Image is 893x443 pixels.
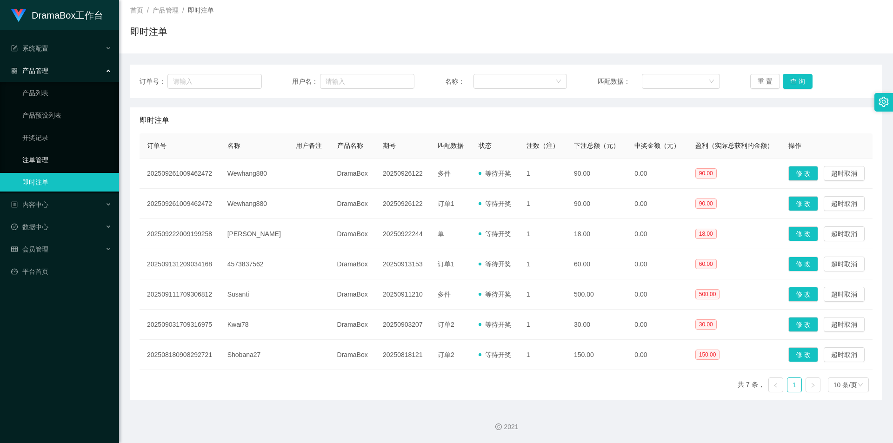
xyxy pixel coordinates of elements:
td: 20250922244 [375,219,430,249]
li: 1 [787,377,802,392]
span: 用户备注 [296,142,322,149]
button: 超时取消 [824,257,865,271]
td: 4573837562 [220,249,289,279]
div: 2021 [127,422,886,432]
td: 202509261009462472 [140,189,220,219]
span: 盈利（实际总获利的金额） [695,142,773,149]
button: 修 改 [788,287,818,302]
td: 202509031709316975 [140,310,220,340]
td: [PERSON_NAME] [220,219,289,249]
span: 产品名称 [337,142,363,149]
td: 202509261009462472 [140,159,220,189]
span: 操作 [788,142,801,149]
span: 产品管理 [153,7,179,14]
span: 等待开奖 [479,291,511,298]
button: 修 改 [788,166,818,181]
td: 20250818121 [375,340,430,370]
i: 图标: down [858,382,863,389]
td: Shobana27 [220,340,289,370]
td: 150.00 [566,340,627,370]
a: DramaBox工作台 [11,11,103,19]
a: 开奖记录 [22,128,112,147]
span: 等待开奖 [479,230,511,238]
a: 即时注单 [22,173,112,192]
h1: DramaBox工作台 [32,0,103,30]
td: 202508180908292721 [140,340,220,370]
button: 超时取消 [824,196,865,211]
td: 202509131209034168 [140,249,220,279]
span: 订单号 [147,142,167,149]
span: 即时注单 [188,7,214,14]
i: 图标: right [810,383,816,388]
i: 图标: profile [11,201,18,208]
span: 多件 [438,170,451,177]
td: DramaBox [330,310,375,340]
span: 会员管理 [11,245,48,253]
span: 18.00 [695,229,717,239]
td: 18.00 [566,219,627,249]
i: 图标: left [773,383,779,388]
a: 图标: dashboard平台首页 [11,262,112,281]
span: 90.00 [695,168,717,179]
i: 图标: form [11,45,18,52]
a: 产品列表 [22,84,112,102]
h1: 即时注单 [130,25,167,39]
button: 重 置 [750,74,780,89]
i: 图标: down [709,79,714,85]
span: 订单2 [438,351,454,358]
i: 图标: setting [879,97,889,107]
td: 0.00 [627,310,687,340]
span: 订单1 [438,260,454,268]
td: 1 [519,189,566,219]
td: 0.00 [627,159,687,189]
td: DramaBox [330,249,375,279]
span: / [147,7,149,14]
button: 修 改 [788,317,818,332]
td: 500.00 [566,279,627,310]
td: DramaBox [330,340,375,370]
td: 0.00 [627,249,687,279]
td: 20250913153 [375,249,430,279]
td: DramaBox [330,189,375,219]
i: 图标: copyright [495,423,502,430]
td: Kwai78 [220,310,289,340]
td: 20250926122 [375,189,430,219]
span: 订单2 [438,321,454,328]
td: Susanti [220,279,289,310]
span: 产品管理 [11,67,48,74]
span: 名称： [445,77,473,86]
i: 图标: check-circle-o [11,224,18,230]
button: 超时取消 [824,166,865,181]
span: 等待开奖 [479,170,511,177]
td: 1 [519,159,566,189]
a: 1 [787,378,801,392]
span: 下注总额（元） [574,142,620,149]
span: 名称 [227,142,240,149]
a: 产品预设列表 [22,106,112,125]
span: 等待开奖 [479,351,511,358]
td: 0.00 [627,279,687,310]
i: 图标: down [556,79,561,85]
span: 单 [438,230,444,238]
button: 修 改 [788,347,818,362]
input: 请输入 [320,74,414,89]
li: 共 7 条， [738,377,765,392]
span: 即时注单 [140,115,169,126]
span: 订单号： [140,77,167,86]
span: 内容中心 [11,201,48,208]
span: 匹配数据 [438,142,464,149]
i: 图标: appstore-o [11,67,18,74]
td: Wewhang880 [220,189,289,219]
td: 60.00 [566,249,627,279]
button: 超时取消 [824,287,865,302]
span: 多件 [438,291,451,298]
span: 等待开奖 [479,200,511,207]
td: 20250903207 [375,310,430,340]
span: 等待开奖 [479,321,511,328]
span: 用户名： [292,77,320,86]
span: 匹配数据： [598,77,642,86]
td: DramaBox [330,219,375,249]
button: 超时取消 [824,347,865,362]
td: 202509111709306812 [140,279,220,310]
td: 1 [519,219,566,249]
